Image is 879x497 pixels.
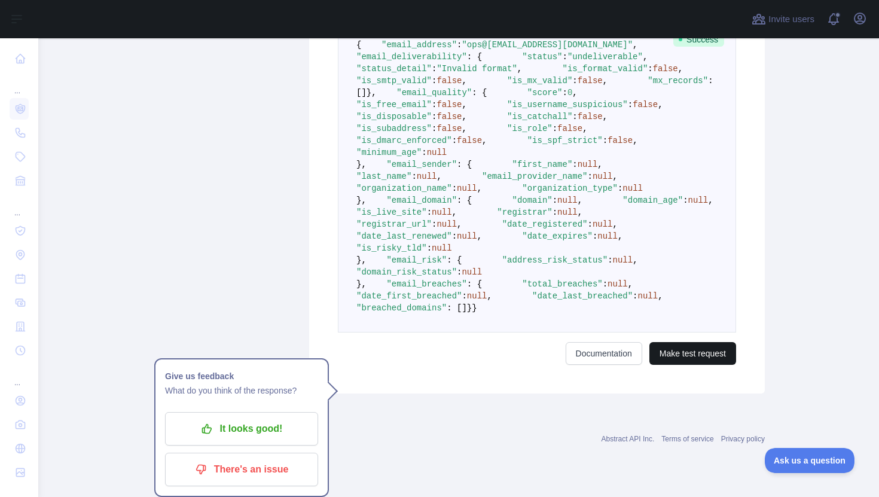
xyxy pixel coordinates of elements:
[502,219,588,229] span: "date_registered"
[638,291,658,301] span: null
[708,196,713,205] span: ,
[452,184,457,193] span: :
[768,13,814,26] span: Invite users
[527,136,603,145] span: "is_spf_strict"
[356,219,432,229] span: "registrar_url"
[648,76,708,86] span: "mx_records"
[356,196,367,205] span: },
[603,279,608,289] span: :
[10,364,29,388] div: ...
[512,196,552,205] span: "domain"
[597,231,618,241] span: null
[165,383,318,398] p: What do you think of the response?
[457,136,482,145] span: false
[457,231,477,241] span: null
[502,255,608,265] span: "address_risk_status"
[467,291,487,301] span: null
[482,136,487,145] span: ,
[356,243,427,253] span: "is_risky_tld"
[593,172,613,181] span: null
[507,100,628,109] span: "is_username_suspicious"
[633,255,637,265] span: ,
[457,160,472,169] span: : {
[462,100,466,109] span: ,
[497,208,552,217] span: "registrar"
[462,112,466,121] span: ,
[608,255,612,265] span: :
[356,112,432,121] span: "is_disposable"
[457,219,462,229] span: ,
[603,112,608,121] span: ,
[507,112,572,121] span: "is_catchall"
[602,435,655,443] a: Abstract API Inc.
[457,40,462,50] span: :
[165,369,318,383] h1: Give us feedback
[396,88,472,97] span: "email_quality"
[622,184,643,193] span: null
[462,124,466,133] span: ,
[457,267,462,277] span: :
[562,64,648,74] span: "is_format_valid"
[356,136,452,145] span: "is_dmarc_enforced"
[582,124,587,133] span: ,
[437,112,462,121] span: false
[557,124,582,133] span: false
[567,52,643,62] span: "undeliverable"
[437,100,462,109] span: false
[452,231,457,241] span: :
[472,303,477,313] span: }
[432,100,437,109] span: :
[356,231,452,241] span: "date_last_renewed"
[593,231,597,241] span: :
[527,88,563,97] span: "score"
[356,172,411,181] span: "last_name"
[386,255,447,265] span: "email_risk"
[427,208,432,217] span: :
[457,196,472,205] span: : {
[356,100,432,109] span: "is_free_email"
[613,172,618,181] span: ,
[386,279,466,289] span: "email_breaches"
[356,255,367,265] span: },
[432,64,437,74] span: :
[356,160,367,169] span: },
[522,231,593,241] span: "date_expires"
[452,136,457,145] span: :
[633,100,658,109] span: false
[432,76,437,86] span: :
[683,196,688,205] span: :
[462,76,466,86] span: ,
[462,40,633,50] span: "ops@[EMAIL_ADDRESS][DOMAIN_NAME]"
[417,172,437,181] span: null
[427,148,447,157] span: null
[661,435,713,443] a: Terms of service
[618,231,622,241] span: ,
[432,243,452,253] span: null
[422,148,426,157] span: :
[658,291,663,301] span: ,
[472,88,487,97] span: : {
[613,255,633,265] span: null
[356,291,462,301] span: "date_first_breached"
[432,219,437,229] span: :
[688,196,709,205] span: null
[447,255,462,265] span: : {
[553,124,557,133] span: :
[487,291,492,301] span: ,
[356,184,452,193] span: "organization_name"
[517,64,522,74] span: ,
[553,208,557,217] span: :
[437,124,462,133] span: false
[563,52,567,62] span: :
[572,76,577,86] span: :
[633,291,637,301] span: :
[432,112,437,121] span: :
[572,112,577,121] span: :
[578,112,603,121] span: false
[356,267,457,277] span: "domain_risk_status"
[765,448,855,473] iframe: Toggle Customer Support
[367,88,377,97] span: },
[643,52,648,62] span: ,
[477,184,482,193] span: ,
[578,160,598,169] span: null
